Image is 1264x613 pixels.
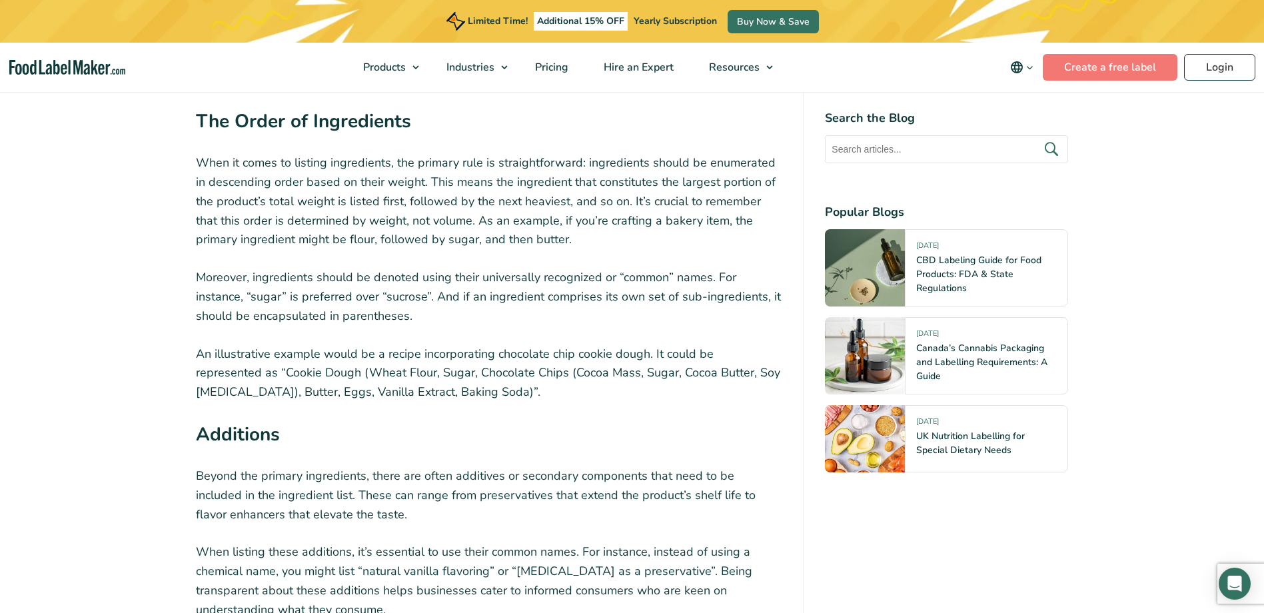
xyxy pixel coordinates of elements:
[916,416,939,432] span: [DATE]
[916,430,1025,456] a: UK Nutrition Labelling for Special Dietary Needs
[692,43,780,92] a: Resources
[1219,568,1251,600] div: Open Intercom Messenger
[600,60,675,75] span: Hire an Expert
[586,43,688,92] a: Hire an Expert
[196,153,782,249] p: When it comes to listing ingredients, the primary rule is straightforward: ingredients should be ...
[442,60,496,75] span: Industries
[196,268,782,325] p: Moreover, ingredients should be denoted using their universally recognized or “common” names. For...
[429,43,514,92] a: Industries
[634,15,717,27] span: Yearly Subscription
[705,60,761,75] span: Resources
[468,15,528,27] span: Limited Time!
[346,43,426,92] a: Products
[916,241,939,256] span: [DATE]
[531,60,570,75] span: Pricing
[825,109,1068,127] h4: Search the Blog
[196,107,782,143] h3: The Order of Ingredients
[728,10,819,33] a: Buy Now & Save
[196,344,782,402] p: An illustrative example would be a recipe incorporating chocolate chip cookie dough. It could be ...
[916,254,1041,295] a: CBD Labeling Guide for Food Products: FDA & State Regulations
[916,342,1047,382] a: Canada’s Cannabis Packaging and Labelling Requirements: A Guide
[825,135,1068,163] input: Search articles...
[196,466,782,524] p: Beyond the primary ingredients, there are often additives or secondary components that need to be...
[1184,54,1255,81] a: Login
[518,43,583,92] a: Pricing
[1043,54,1177,81] a: Create a free label
[359,60,407,75] span: Products
[196,420,782,456] h3: Additions
[916,328,939,344] span: [DATE]
[825,203,1068,221] h4: Popular Blogs
[534,12,628,31] span: Additional 15% OFF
